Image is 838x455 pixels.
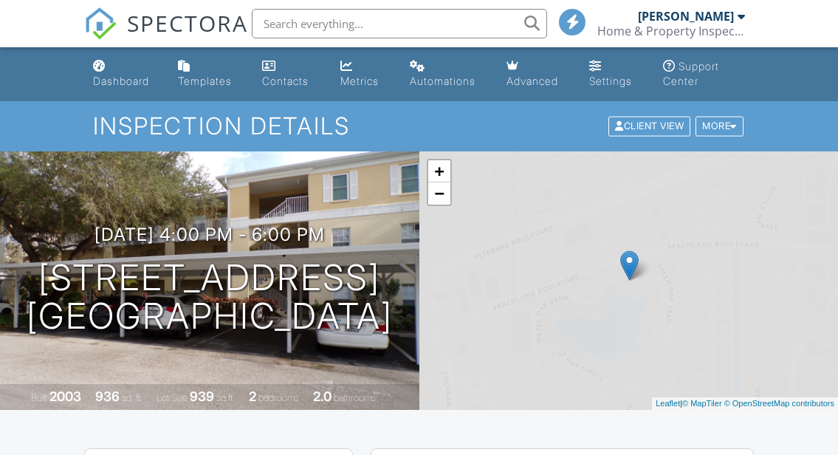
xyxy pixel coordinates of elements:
[334,392,376,403] span: bathrooms
[157,392,188,403] span: Lot Size
[428,182,450,205] a: Zoom out
[682,399,722,408] a: © MapTiler
[724,399,834,408] a: © OpenStreetMap contributors
[313,389,332,404] div: 2.0
[95,389,120,404] div: 936
[404,53,489,95] a: Automations (Basic)
[262,75,309,87] div: Contacts
[49,389,81,404] div: 2003
[93,75,149,87] div: Dashboard
[122,392,142,403] span: sq. ft.
[252,9,547,38] input: Search everything...
[597,24,745,38] div: Home & Property Inspection Services LLC
[172,53,244,95] a: Templates
[84,20,248,51] a: SPECTORA
[589,75,632,87] div: Settings
[95,225,325,244] h3: [DATE] 4:00 pm - 6:00 pm
[506,75,558,87] div: Advanced
[657,53,751,95] a: Support Center
[696,117,743,137] div: More
[608,117,690,137] div: Client View
[258,392,299,403] span: bedrooms
[127,7,248,38] span: SPECTORA
[334,53,393,95] a: Metrics
[607,120,694,131] a: Client View
[501,53,571,95] a: Advanced
[93,113,744,139] h1: Inspection Details
[410,75,475,87] div: Automations
[663,60,719,87] div: Support Center
[87,53,161,95] a: Dashboard
[583,53,645,95] a: Settings
[216,392,235,403] span: sq.ft.
[27,259,393,337] h1: [STREET_ADDRESS] [GEOGRAPHIC_DATA]
[31,392,47,403] span: Built
[652,397,838,410] div: |
[256,53,323,95] a: Contacts
[656,399,680,408] a: Leaflet
[84,7,117,40] img: The Best Home Inspection Software - Spectora
[249,389,256,404] div: 2
[340,75,379,87] div: Metrics
[428,160,450,182] a: Zoom in
[638,9,734,24] div: [PERSON_NAME]
[190,389,214,404] div: 939
[178,75,232,87] div: Templates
